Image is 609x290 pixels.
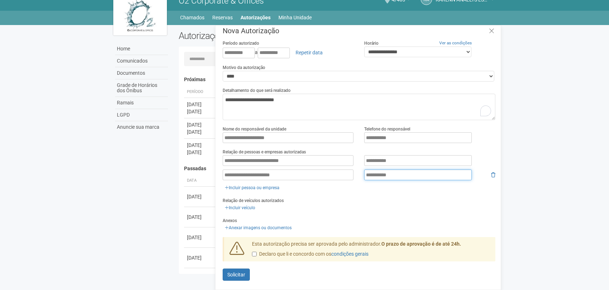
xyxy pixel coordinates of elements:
a: Repetir data [291,46,327,59]
div: [DATE] [187,254,213,261]
div: [DATE] [187,121,213,128]
a: Ramais [115,97,168,109]
th: Data [184,175,216,187]
div: [DATE] [187,128,213,136]
label: Relação de pessoas e empresas autorizadas [223,149,306,155]
label: Relação de veículos autorizados [223,197,284,204]
div: [DATE] [187,142,213,149]
div: [DATE] [187,149,213,156]
a: Reservas [212,13,233,23]
label: Nome do responsável da unidade [223,126,286,132]
label: Anexos [223,217,237,224]
div: a [223,46,354,59]
label: Período autorizado [223,40,259,46]
a: Incluir veículo [223,204,257,212]
a: Chamados [180,13,204,23]
a: Minha Unidade [278,13,312,23]
a: Ver as condições [439,40,472,45]
label: Horário [364,40,378,46]
label: Declaro que li e concordo com os [252,251,368,258]
h3: Nova Autorização [223,27,495,34]
div: Esta autorização precisa ser aprovada pelo administrador. [247,241,495,261]
label: Telefone do responsável [364,126,410,132]
a: Documentos [115,67,168,79]
a: Grade de Horários dos Ônibus [115,79,168,97]
label: Motivo da autorização [223,64,265,71]
a: Home [115,43,168,55]
a: LGPD [115,109,168,121]
div: [DATE] [187,101,213,108]
h4: Próximas [184,77,490,82]
a: Incluir pessoa ou empresa [223,184,282,192]
button: Solicitar [223,269,250,281]
a: Autorizações [241,13,271,23]
a: Comunicados [115,55,168,67]
span: Solicitar [227,272,245,277]
h4: Passadas [184,166,490,171]
th: Período [184,86,216,98]
label: Detalhamento do que será realizado [223,87,291,94]
input: Declaro que li e concordo com oscondições gerais [252,252,257,256]
div: [DATE] [187,234,213,241]
a: condições gerais [331,251,368,257]
div: [DATE] [187,213,213,221]
a: Anuncie sua marca [115,121,168,133]
i: Remover [491,172,495,177]
strong: O prazo de aprovação é de até 24h. [381,241,461,247]
textarea: To enrich screen reader interactions, please activate Accessibility in Grammarly extension settings [223,94,495,120]
h2: Autorizações [179,30,332,41]
div: [DATE] [187,193,213,200]
div: [DATE] [187,108,213,115]
a: Anexar imagens ou documentos [223,224,294,232]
